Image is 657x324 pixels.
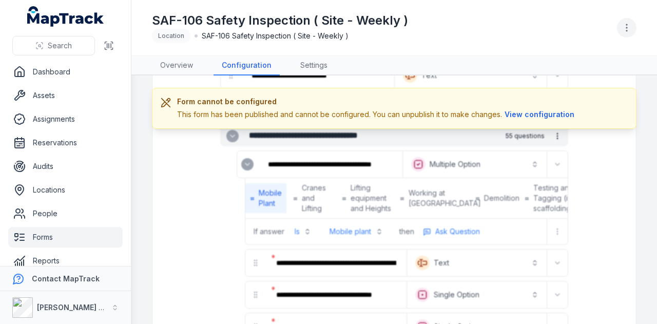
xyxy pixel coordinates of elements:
[8,156,123,177] a: Audits
[8,62,123,82] a: Dashboard
[152,12,408,29] h1: SAF-106 Safety Inspection ( Site - Weekly )
[12,36,95,55] button: Search
[8,180,123,200] a: Locations
[202,31,349,41] span: SAF-106 Safety Inspection ( Site - Weekly )
[27,6,104,27] a: MapTrack
[177,97,577,107] h3: Form cannot be configured
[502,109,577,120] button: View configuration
[8,227,123,247] a: Forms
[37,303,121,312] strong: [PERSON_NAME] Group
[177,109,577,120] div: This form has been published and cannot be configured. You can unpublish it to make changes.
[48,41,72,51] span: Search
[292,56,336,75] a: Settings
[32,274,100,283] strong: Contact MapTrack
[8,132,123,153] a: Reservations
[8,85,123,106] a: Assets
[152,29,190,43] div: Location
[152,56,201,75] a: Overview
[214,56,280,75] a: Configuration
[8,203,123,224] a: People
[8,251,123,271] a: Reports
[8,109,123,129] a: Assignments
